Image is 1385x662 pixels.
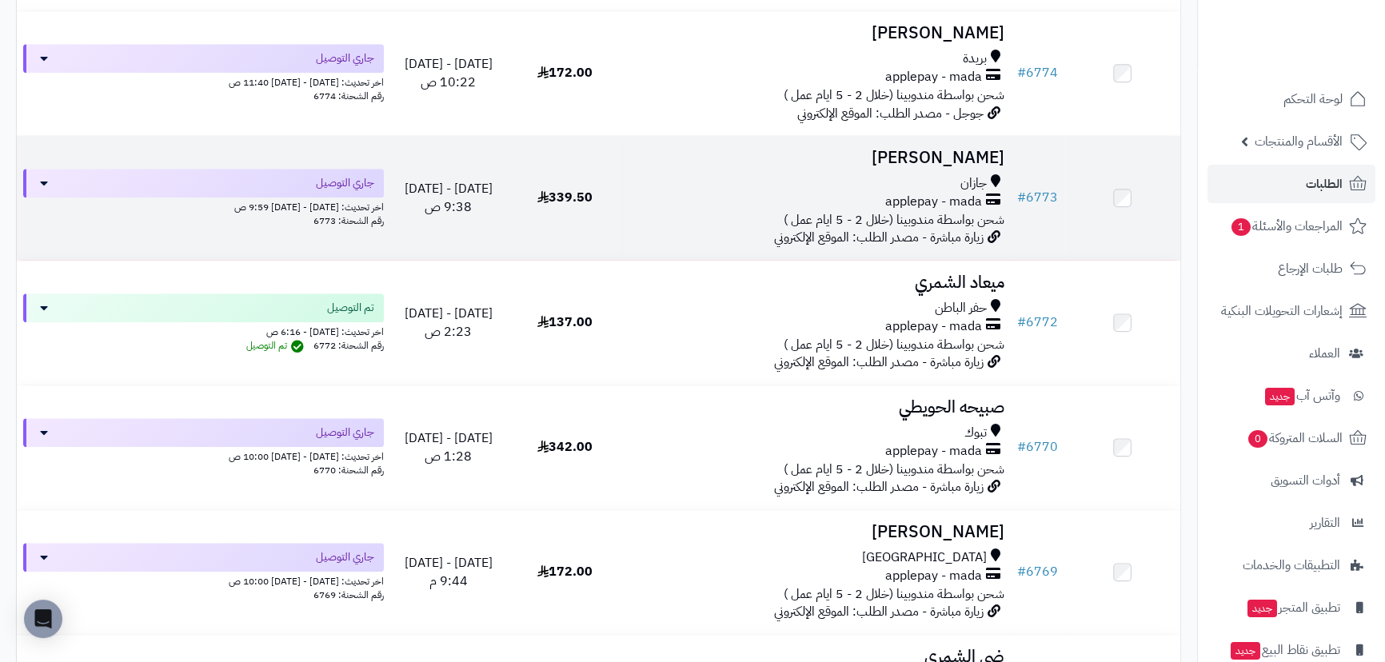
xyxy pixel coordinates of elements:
[313,213,384,228] span: رقم الشحنة: 6773
[1247,427,1343,449] span: السلات المتروكة
[1207,377,1375,415] a: وآتس آبجديد
[1229,639,1340,661] span: تطبيق نقاط البيع
[960,174,987,193] span: جازان
[23,322,384,339] div: اخر تحديث: [DATE] - 6:16 ص
[405,54,493,92] span: [DATE] - [DATE] 10:22 ص
[1255,130,1343,153] span: الأقسام والمنتجات
[1271,469,1340,492] span: أدوات التسويق
[963,50,987,68] span: بريدة
[1207,292,1375,330] a: إشعارات التحويلات البنكية
[1207,207,1375,245] a: المراجعات والأسئلة1
[1017,188,1026,207] span: #
[862,548,987,567] span: [GEOGRAPHIC_DATA]
[1017,562,1026,581] span: #
[885,193,982,211] span: applepay - mada
[1207,419,1375,457] a: السلات المتروكة0
[246,338,308,353] span: تم التوصيل
[537,313,593,332] span: 137.00
[23,572,384,588] div: اخر تحديث: [DATE] - [DATE] 10:00 ص
[1207,165,1375,203] a: الطلبات
[1283,88,1343,110] span: لوحة التحكم
[885,68,982,86] span: applepay - mada
[313,588,384,602] span: رقم الشحنة: 6769
[1017,437,1058,457] a: #6770
[1243,554,1340,576] span: التطبيقات والخدمات
[23,73,384,90] div: اخر تحديث: [DATE] - [DATE] 11:40 ص
[774,353,984,372] span: زيارة مباشرة - مصدر الطلب: الموقع الإلكتروني
[1017,313,1058,332] a: #6772
[1231,642,1260,660] span: جديد
[1221,300,1343,322] span: إشعارات التحويلات البنكية
[1207,249,1375,288] a: طلبات الإرجاع
[1017,437,1026,457] span: #
[1017,63,1026,82] span: #
[1309,342,1340,365] span: العملاء
[405,553,493,591] span: [DATE] - [DATE] 9:44 م
[405,429,493,466] span: [DATE] - [DATE] 1:28 ص
[629,523,1004,541] h3: [PERSON_NAME]
[313,463,384,477] span: رقم الشحنة: 6770
[774,477,984,496] span: زيارة مباشرة - مصدر الطلب: الموقع الإلكتروني
[784,86,1004,105] span: شحن بواسطة مندوبينا (خلال 2 - 5 ايام عمل )
[1310,512,1340,534] span: التقارير
[1207,80,1375,118] a: لوحة التحكم
[1231,218,1251,237] span: 1
[784,584,1004,604] span: شحن بواسطة مندوبينا (خلال 2 - 5 ايام عمل )
[1207,504,1375,542] a: التقارير
[964,424,987,442] span: تبوك
[313,338,384,353] span: رقم الشحنة: 6772
[327,300,374,316] span: تم التوصيل
[405,304,493,341] span: [DATE] - [DATE] 2:23 ص
[797,104,984,123] span: جوجل - مصدر الطلب: الموقع الإلكتروني
[23,447,384,464] div: اخر تحديث: [DATE] - [DATE] 10:00 ص
[24,600,62,638] div: Open Intercom Messenger
[316,50,374,66] span: جاري التوصيل
[1207,546,1375,584] a: التطبيقات والخدمات
[537,562,593,581] span: 172.00
[629,273,1004,292] h3: ميعاد الشمري
[1017,63,1058,82] a: #6774
[1247,600,1277,617] span: جديد
[1276,37,1370,70] img: logo-2.png
[629,149,1004,167] h3: [PERSON_NAME]
[629,398,1004,417] h3: صبيحه الحويطي
[1248,430,1268,449] span: 0
[1265,388,1295,405] span: جديد
[1263,385,1340,407] span: وآتس آب
[1017,313,1026,332] span: #
[1278,257,1343,280] span: طلبات الإرجاع
[784,460,1004,479] span: شحن بواسطة مندوبينا (خلال 2 - 5 ايام عمل )
[316,175,374,191] span: جاري التوصيل
[784,335,1004,354] span: شحن بواسطة مندوبينا (خلال 2 - 5 ايام عمل )
[537,188,593,207] span: 339.50
[316,549,374,565] span: جاري التوصيل
[1207,588,1375,627] a: تطبيق المتجرجديد
[885,442,982,461] span: applepay - mada
[935,299,987,317] span: حفر الباطن
[1306,173,1343,195] span: الطلبات
[313,89,384,103] span: رقم الشحنة: 6774
[885,317,982,336] span: applepay - mada
[537,63,593,82] span: 172.00
[405,179,493,217] span: [DATE] - [DATE] 9:38 ص
[774,228,984,247] span: زيارة مباشرة - مصدر الطلب: الموقع الإلكتروني
[1230,215,1343,237] span: المراجعات والأسئلة
[629,24,1004,42] h3: [PERSON_NAME]
[316,425,374,441] span: جاري التوصيل
[1246,596,1340,619] span: تطبيق المتجر
[23,197,384,214] div: اخر تحديث: [DATE] - [DATE] 9:59 ص
[885,567,982,585] span: applepay - mada
[1207,461,1375,500] a: أدوات التسويق
[1017,188,1058,207] a: #6773
[784,210,1004,229] span: شحن بواسطة مندوبينا (خلال 2 - 5 ايام عمل )
[1207,334,1375,373] a: العملاء
[537,437,593,457] span: 342.00
[1017,562,1058,581] a: #6769
[774,602,984,621] span: زيارة مباشرة - مصدر الطلب: الموقع الإلكتروني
